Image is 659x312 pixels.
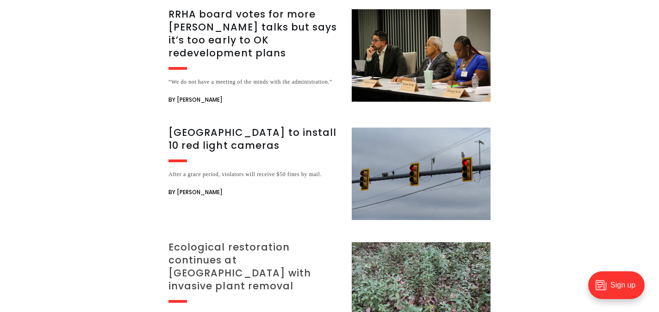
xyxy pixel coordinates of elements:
[352,9,491,102] img: RRHA board votes for more Gilpin talks but says it’s too early to OK redevelopment plans
[168,126,341,152] h3: [GEOGRAPHIC_DATA] to install 10 red light cameras
[168,8,341,60] h3: RRHA board votes for more [PERSON_NAME] talks but says it’s too early to OK redevelopment plans
[168,77,341,87] div: “We do not have a meeting of the minds with the administration.”
[580,267,659,312] iframe: portal-trigger
[168,94,223,105] span: By [PERSON_NAME]
[352,128,491,220] img: Richmond to install 10 red light cameras
[168,187,223,198] span: By [PERSON_NAME]
[168,9,491,105] a: RRHA board votes for more [PERSON_NAME] talks but says it’s too early to OK redevelopment plans “...
[168,170,341,179] div: After a grace period, violators will receive $50 fines by mail.
[168,128,491,220] a: [GEOGRAPHIC_DATA] to install 10 red light cameras After a grace period, violators will receive $5...
[168,241,341,293] h3: Ecological restoration continues at [GEOGRAPHIC_DATA] with invasive plant removal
